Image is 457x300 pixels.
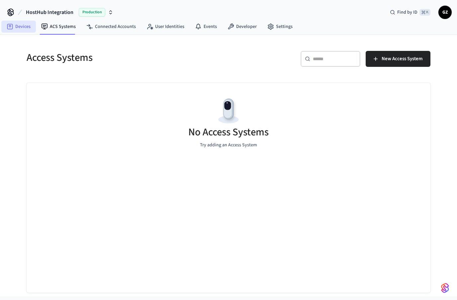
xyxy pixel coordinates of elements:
img: Devices Empty State [214,96,243,126]
a: Devices [1,21,36,33]
a: Events [190,21,222,33]
div: Find by ID⌘ K [385,6,436,18]
p: Try adding an Access System [200,142,257,149]
a: Connected Accounts [81,21,141,33]
button: GZ [438,6,452,19]
img: SeamLogoGradient.69752ec5.svg [441,283,449,293]
span: ⌘ K [419,9,430,16]
span: Production [79,8,105,17]
span: HostHub Integration [26,8,73,16]
span: GZ [439,6,451,18]
a: User Identities [141,21,190,33]
span: Find by ID [397,9,417,16]
a: Developer [222,21,262,33]
span: New Access System [382,55,422,63]
a: Settings [262,21,298,33]
a: ACS Systems [36,21,81,33]
h5: Access Systems [27,51,225,65]
h5: No Access Systems [188,125,269,139]
button: New Access System [366,51,430,67]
